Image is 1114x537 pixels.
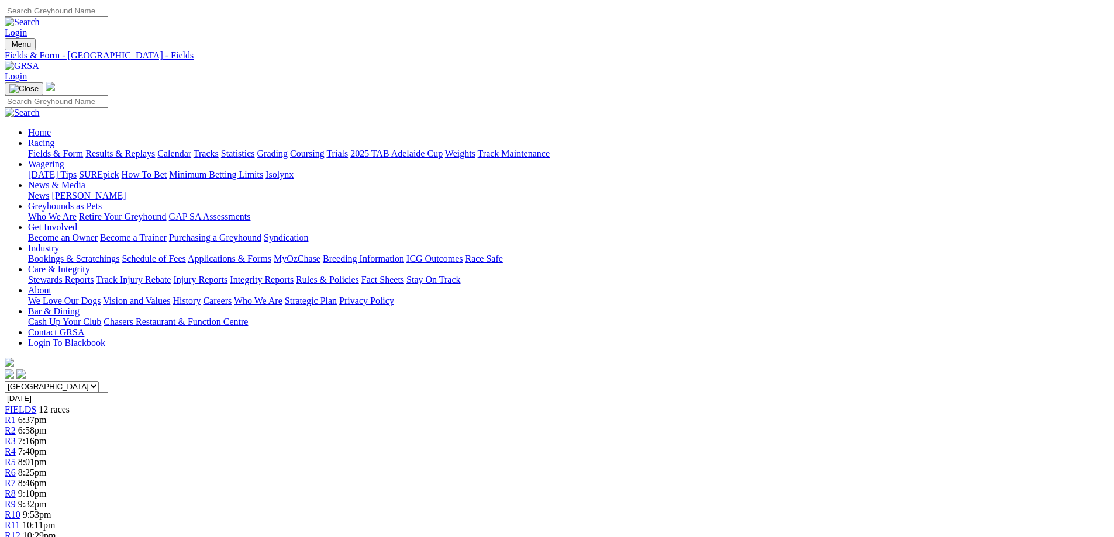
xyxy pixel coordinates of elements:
[478,148,550,158] a: Track Maintenance
[28,212,1109,222] div: Greyhounds as Pets
[96,275,171,285] a: Track Injury Rebate
[85,148,155,158] a: Results & Replays
[23,510,51,519] span: 9:53pm
[5,358,14,367] img: logo-grsa-white.png
[9,84,39,93] img: Close
[339,296,394,306] a: Privacy Policy
[28,127,51,137] a: Home
[28,306,80,316] a: Bar & Dining
[169,169,263,179] a: Minimum Betting Limits
[28,327,84,337] a: Contact GRSA
[46,82,55,91] img: logo-grsa-white.png
[12,40,31,48] span: Menu
[16,369,26,379] img: twitter.svg
[5,478,16,488] a: R7
[173,275,227,285] a: Injury Reports
[194,148,219,158] a: Tracks
[28,296,101,306] a: We Love Our Dogs
[230,275,294,285] a: Integrity Reports
[5,436,16,446] span: R3
[5,17,40,27] img: Search
[28,296,1109,306] div: About
[100,233,167,242] a: Become a Trainer
[5,369,14,379] img: facebook.svg
[157,148,191,158] a: Calendar
[22,520,55,530] span: 10:11pm
[28,190,1109,201] div: News & Media
[5,404,36,414] a: FIELDS
[361,275,404,285] a: Fact Sheets
[28,233,1109,243] div: Get Involved
[5,425,16,435] a: R2
[5,415,16,425] a: R1
[5,61,39,71] img: GRSA
[18,415,47,425] span: 6:37pm
[221,148,255,158] a: Statistics
[350,148,443,158] a: 2025 TAB Adelaide Cup
[5,520,20,530] a: R11
[5,50,1109,61] a: Fields & Form - [GEOGRAPHIC_DATA] - Fields
[296,275,359,285] a: Rules & Policies
[28,275,94,285] a: Stewards Reports
[28,138,54,148] a: Racing
[5,510,20,519] a: R10
[28,159,64,169] a: Wagering
[18,478,47,488] span: 8:46pm
[5,5,108,17] input: Search
[18,467,47,477] span: 8:25pm
[5,108,40,118] img: Search
[5,95,108,108] input: Search
[28,264,90,274] a: Care & Integrity
[28,233,98,242] a: Become an Owner
[285,296,337,306] a: Strategic Plan
[5,499,16,509] span: R9
[326,148,348,158] a: Trials
[257,148,288,158] a: Grading
[28,180,85,190] a: News & Media
[169,212,251,221] a: GAP SA Assessments
[188,254,271,264] a: Applications & Forms
[122,254,185,264] a: Schedule of Fees
[445,148,475,158] a: Weights
[18,489,47,498] span: 9:10pm
[28,243,59,253] a: Industry
[265,169,294,179] a: Isolynx
[18,425,47,435] span: 6:58pm
[18,436,47,446] span: 7:16pm
[169,233,261,242] a: Purchasing a Greyhound
[28,275,1109,285] div: Care & Integrity
[28,212,77,221] a: Who We Are
[79,169,119,179] a: SUREpick
[234,296,282,306] a: Who We Are
[5,38,36,50] button: Toggle navigation
[18,499,47,509] span: 9:32pm
[28,254,1109,264] div: Industry
[5,392,108,404] input: Select date
[28,338,105,348] a: Login To Blackbook
[122,169,167,179] a: How To Bet
[274,254,320,264] a: MyOzChase
[203,296,232,306] a: Careers
[5,457,16,467] a: R5
[18,446,47,456] span: 7:40pm
[39,404,70,414] span: 12 races
[406,275,460,285] a: Stay On Track
[104,317,248,327] a: Chasers Restaurant & Function Centre
[5,467,16,477] a: R6
[28,201,102,211] a: Greyhounds as Pets
[5,446,16,456] a: R4
[28,317,1109,327] div: Bar & Dining
[103,296,170,306] a: Vision and Values
[28,148,83,158] a: Fields & Form
[173,296,201,306] a: History
[465,254,502,264] a: Race Safe
[28,190,49,200] a: News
